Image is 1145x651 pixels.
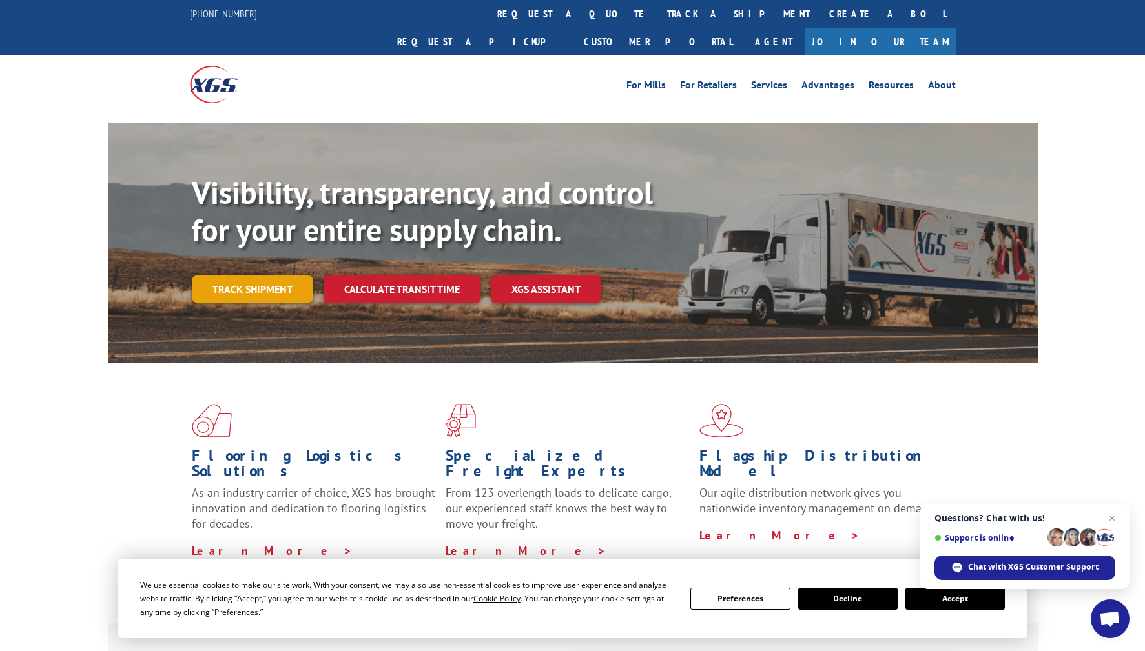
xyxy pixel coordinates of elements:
p: From 123 overlength loads to delicate cargo, our experienced staff knows the best way to move you... [446,485,690,543]
a: Calculate transit time [324,275,480,303]
img: xgs-icon-flagship-distribution-model-red [699,404,744,437]
img: xgs-icon-focused-on-flooring-red [446,404,476,437]
a: Services [751,80,787,94]
span: As an industry carrier of choice, XGS has brought innovation and dedication to flooring logistics... [192,485,435,531]
span: Cookie Policy [473,593,521,604]
span: Preferences [214,606,258,617]
span: Support is online [934,533,1043,543]
a: For Mills [626,80,666,94]
button: Preferences [690,588,790,610]
span: Our agile distribution network gives you nationwide inventory management on demand. [699,485,937,516]
span: Chat with XGS Customer Support [968,561,1099,573]
h1: Flagship Distribution Model [699,448,944,485]
h1: Specialized Freight Experts [446,448,690,485]
h1: Flooring Logistics Solutions [192,448,436,485]
a: [PHONE_NUMBER] [190,7,257,20]
span: Chat with XGS Customer Support [934,556,1115,580]
a: Track shipment [192,275,313,303]
a: For Retailers [680,80,737,94]
img: xgs-icon-total-supply-chain-intelligence-red [192,404,232,437]
button: Decline [798,588,898,610]
a: Learn More > [446,543,606,558]
div: Cookie Consent Prompt [118,559,1027,638]
a: About [928,80,956,94]
a: Join Our Team [805,28,956,55]
a: Advantages [801,80,854,94]
a: Learn More > [192,543,353,558]
a: Open chat [1091,599,1130,638]
a: Agent [742,28,805,55]
span: Questions? Chat with us! [934,513,1115,523]
a: Request a pickup [387,28,574,55]
div: We use essential cookies to make our site work. With your consent, we may also use non-essential ... [140,578,675,619]
button: Accept [905,588,1005,610]
a: Resources [869,80,914,94]
a: Learn More > [699,528,860,543]
b: Visibility, transparency, and control for your entire supply chain. [192,172,653,250]
a: Customer Portal [574,28,742,55]
a: XGS ASSISTANT [491,275,601,303]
